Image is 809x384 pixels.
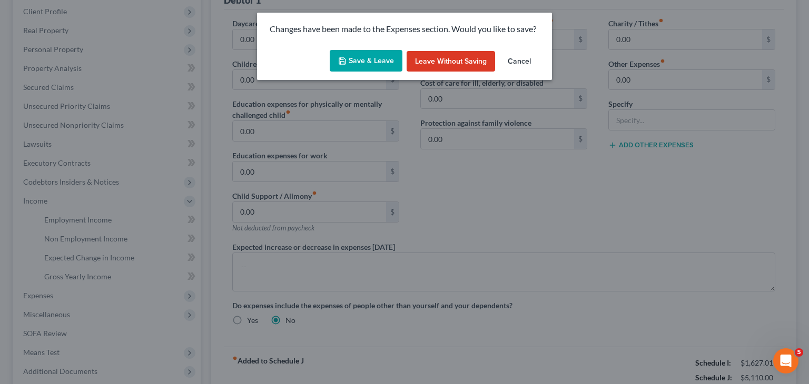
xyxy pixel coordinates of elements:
button: Save & Leave [330,50,402,72]
button: Cancel [499,51,539,72]
span: 5 [795,348,803,357]
iframe: Intercom live chat [773,348,798,373]
button: Leave without Saving [407,51,495,72]
p: Changes have been made to the Expenses section. Would you like to save? [270,23,539,35]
